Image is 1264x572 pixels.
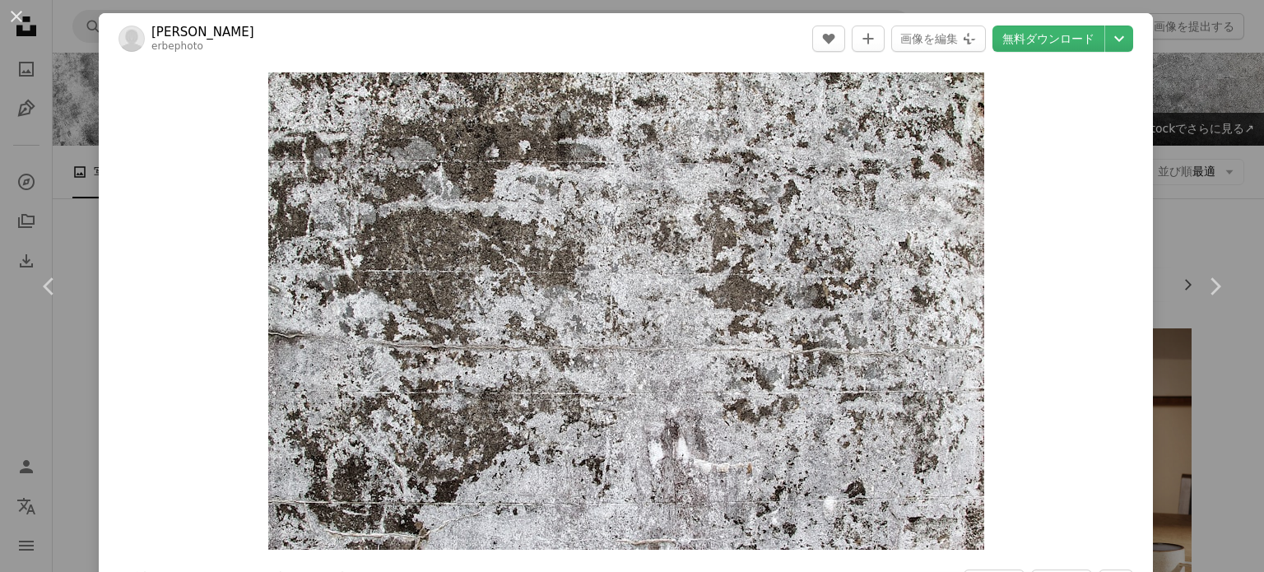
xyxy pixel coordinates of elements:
a: 無料ダウンロード [992,26,1104,52]
button: この画像でズームインする [268,72,984,550]
a: erbephoto [151,40,203,52]
a: [PERSON_NAME] [151,24,254,40]
button: コレクションに追加する [852,26,885,52]
button: 画像を編集 [891,26,986,52]
img: 白と茶色の抽象画 [268,72,984,550]
button: いいね！ [812,26,845,52]
a: 次へ [1165,207,1264,365]
img: Jarrod Erbeのプロフィールを見る [118,26,145,52]
button: ダウンロードサイズを選択してください [1105,26,1133,52]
